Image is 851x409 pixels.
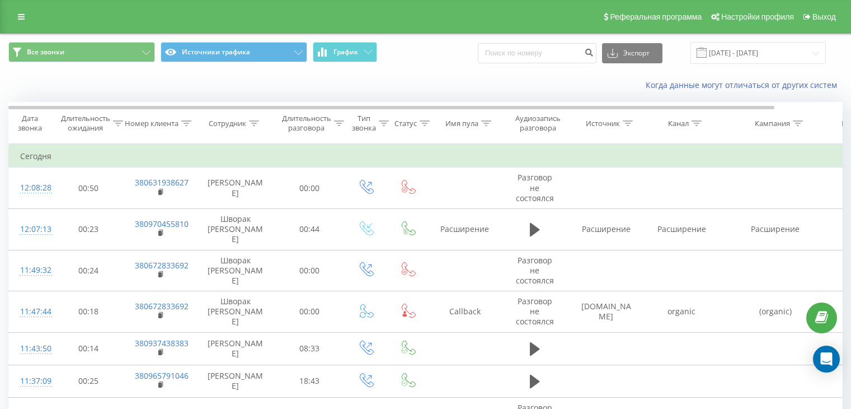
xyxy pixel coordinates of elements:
td: 00:14 [54,332,124,365]
td: Шворак [PERSON_NAME] [196,291,275,333]
div: Источник [586,119,620,128]
td: 18:43 [275,365,345,397]
div: Длительность ожидания [61,114,110,133]
td: 00:00 [275,168,345,209]
a: 380672833692 [135,301,189,312]
div: Номер клиента [125,119,178,128]
a: 380631938627 [135,177,189,188]
td: 00:50 [54,168,124,209]
a: 380970455810 [135,219,189,229]
div: 11:47:44 [20,301,43,323]
div: Аудиозапись разговора [511,114,565,133]
td: 08:33 [275,332,345,365]
div: Open Intercom Messenger [813,346,840,373]
div: Тип звонка [352,114,376,133]
td: [PERSON_NAME] [196,332,275,365]
td: 00:44 [275,208,345,250]
td: (organic) [720,291,831,333]
button: Источники трафика [161,42,307,62]
div: Длительность разговора [282,114,331,133]
span: Все звонки [27,48,64,57]
td: 00:25 [54,365,124,397]
div: Имя пула [445,119,478,128]
td: [PERSON_NAME] [196,365,275,397]
td: 00:00 [275,291,345,333]
td: Расширение [429,208,501,250]
div: Статус [394,119,417,128]
span: Разговор не состоялся [516,172,554,203]
td: Callback [429,291,501,333]
div: Дата звонка [9,114,50,133]
div: Кампания [755,119,790,128]
td: [PERSON_NAME] [196,168,275,209]
td: organic [644,291,720,333]
a: 380937438383 [135,338,189,348]
span: График [333,48,358,56]
div: Канал [668,119,689,128]
a: 380672833692 [135,260,189,271]
span: Разговор не состоялся [516,296,554,327]
td: Расширение [720,208,831,250]
div: 12:07:13 [20,219,43,240]
td: 00:23 [54,208,124,250]
div: 11:43:50 [20,338,43,360]
div: Сотрудник [209,119,246,128]
td: 00:18 [54,291,124,333]
div: 12:08:28 [20,177,43,199]
span: Реферальная программа [610,12,702,21]
span: Выход [812,12,836,21]
button: График [313,42,377,62]
div: 11:37:09 [20,370,43,392]
td: 00:24 [54,250,124,291]
a: Когда данные могут отличаться от других систем [646,80,843,90]
td: Расширение [644,208,720,250]
input: Поиск по номеру [478,43,596,63]
td: [DOMAIN_NAME] [568,291,644,333]
td: Шворак [PERSON_NAME] [196,250,275,291]
button: Экспорт [602,43,662,63]
div: 11:49:32 [20,259,43,281]
td: Расширение [568,208,644,250]
button: Все звонки [8,42,155,62]
span: Разговор не состоялся [516,255,554,286]
span: Настройки профиля [721,12,794,21]
td: 00:00 [275,250,345,291]
td: Шворак [PERSON_NAME] [196,208,275,250]
a: 380965791046 [135,370,189,381]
